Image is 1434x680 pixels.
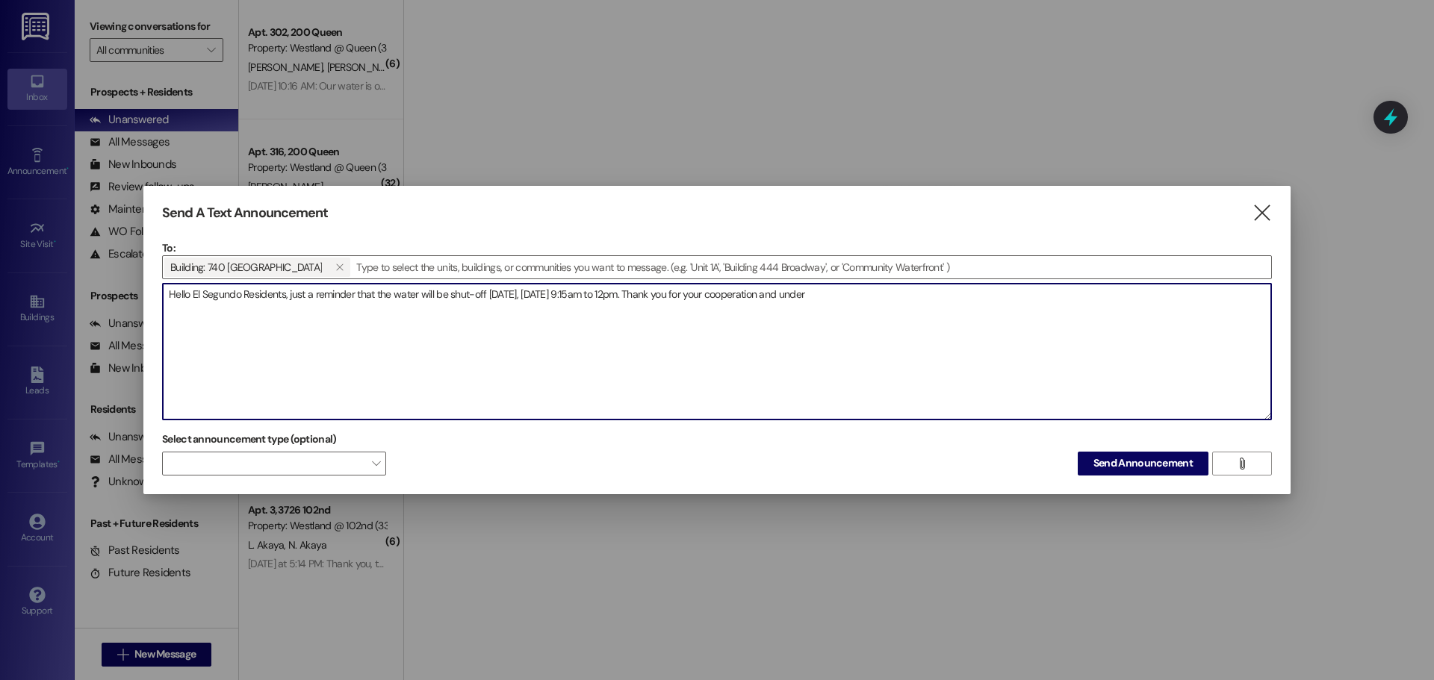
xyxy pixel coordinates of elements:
i:  [1236,458,1247,470]
label: Select announcement type (optional) [162,428,337,451]
input: Type to select the units, buildings, or communities you want to message. (e.g. 'Unit 1A', 'Buildi... [352,256,1271,278]
h3: Send A Text Announcement [162,205,328,222]
div: Hello El Segundo Residents, just a reminder that the water will be shut-off [DATE], [DATE] 9:15am... [162,283,1272,420]
i:  [335,261,344,273]
button: Building: 740 El Segundo [328,258,350,277]
button: Send Announcement [1078,452,1208,475]
p: To: [162,240,1272,255]
textarea: Hello El Segundo Residents, just a reminder that the water will be shut-off [DATE], [DATE] 9:15am... [163,284,1271,419]
i:  [1252,205,1272,221]
span: Building: 740 El Segundo [170,258,322,277]
span: Send Announcement [1093,455,1193,471]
